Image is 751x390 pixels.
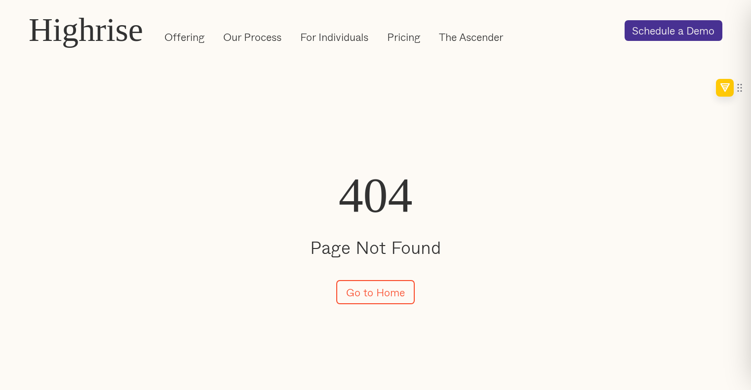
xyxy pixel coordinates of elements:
[29,12,143,49] a: Highrise
[302,237,450,257] h2: Page Not Found
[164,30,204,44] a: Offering
[439,30,503,44] a: The Ascender
[302,168,450,222] h1: 404
[387,30,420,44] a: Pricing
[336,280,415,304] a: Go to Home
[300,30,368,44] a: For Individuals
[625,20,722,41] a: Schedule a Demo
[223,30,281,44] a: Our Process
